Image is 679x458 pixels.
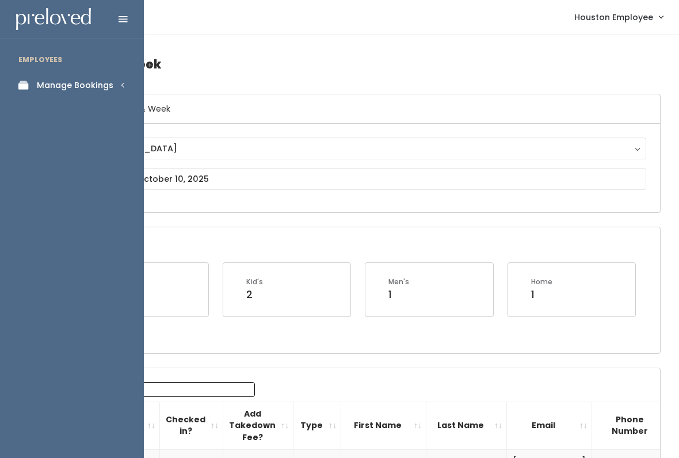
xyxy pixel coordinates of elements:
[73,138,646,159] button: [GEOGRAPHIC_DATA]
[59,94,660,124] h6: Select Location & Week
[592,402,679,449] th: Phone Number: activate to sort column ascending
[37,79,113,91] div: Manage Bookings
[531,287,552,302] div: 1
[574,11,653,24] span: Houston Employee
[66,382,255,397] label: Search:
[388,277,409,287] div: Men's
[73,168,646,190] input: October 4 - October 10, 2025
[293,402,341,449] th: Type: activate to sort column ascending
[108,382,255,397] input: Search:
[246,287,263,302] div: 2
[426,402,507,449] th: Last Name: activate to sort column ascending
[341,402,426,449] th: First Name: activate to sort column ascending
[59,48,661,80] h4: Booths by Week
[84,142,635,155] div: [GEOGRAPHIC_DATA]
[16,8,91,30] img: preloved logo
[160,402,223,449] th: Checked in?: activate to sort column ascending
[223,402,293,449] th: Add Takedown Fee?: activate to sort column ascending
[531,277,552,287] div: Home
[246,277,263,287] div: Kid's
[507,402,592,449] th: Email: activate to sort column ascending
[388,287,409,302] div: 1
[563,5,674,29] a: Houston Employee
